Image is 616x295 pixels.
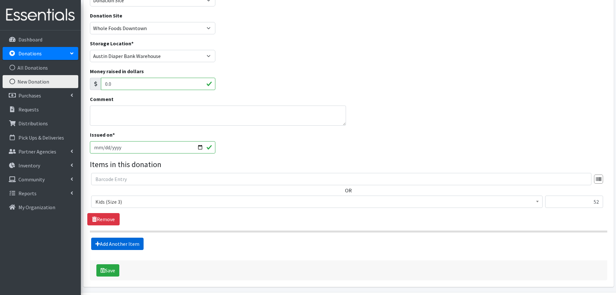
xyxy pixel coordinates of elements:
input: Quantity [545,196,603,208]
button: Save [96,264,119,277]
a: New Donation [3,75,78,88]
a: Donations [3,47,78,60]
p: Dashboard [18,36,42,43]
legend: Items in this donation [90,159,607,170]
p: Donations [18,50,42,57]
a: All Donations [3,61,78,74]
input: Barcode Entry [91,173,591,185]
p: My Organization [18,204,55,210]
abbr: required [131,40,134,47]
a: Inventory [3,159,78,172]
label: Storage Location [90,40,134,47]
p: Requests [18,106,39,113]
a: Community [3,173,78,186]
a: Dashboard [3,33,78,46]
label: Money raised in dollars [90,67,144,75]
a: Purchases [3,89,78,102]
label: Comment [90,95,113,103]
abbr: required [113,131,115,138]
span: Kids (Size 3) [91,196,543,208]
a: Partner Agencies [3,145,78,158]
p: Partner Agencies [18,148,56,155]
a: Add Another Item [91,238,144,250]
p: Reports [18,190,37,197]
p: Community [18,176,45,183]
a: Requests [3,103,78,116]
p: Purchases [18,92,41,99]
p: Distributions [18,120,48,127]
label: Donation Site [90,12,122,19]
a: Reports [3,187,78,200]
label: OR [345,187,352,194]
img: HumanEssentials [3,4,78,26]
a: Distributions [3,117,78,130]
label: Issued on [90,131,115,139]
p: Inventory [18,162,40,169]
a: Pick Ups & Deliveries [3,131,78,144]
span: Kids (Size 3) [95,197,538,206]
a: Remove [87,213,120,225]
p: Pick Ups & Deliveries [18,134,64,141]
a: My Organization [3,201,78,214]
